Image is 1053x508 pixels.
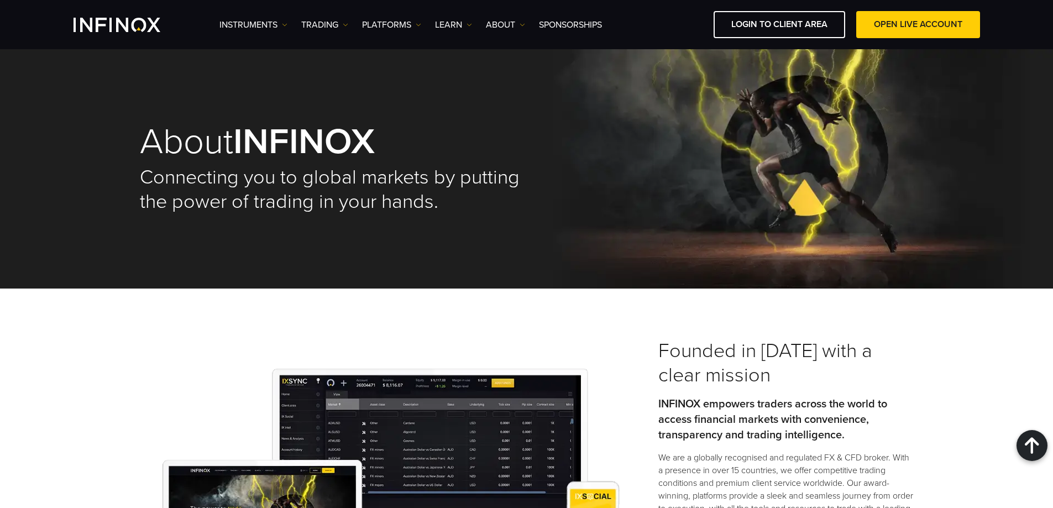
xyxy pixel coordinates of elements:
a: LOGIN TO CLIENT AREA [714,11,845,38]
a: SPONSORSHIPS [539,18,602,32]
a: Instruments [219,18,287,32]
p: INFINOX empowers traders across the world to access financial markets with convenience, transpare... [658,396,914,443]
strong: INFINOX [233,120,375,164]
a: INFINOX Logo [74,18,186,32]
a: Learn [435,18,472,32]
a: OPEN LIVE ACCOUNT [856,11,980,38]
a: TRADING [301,18,348,32]
h2: Connecting you to global markets by putting the power of trading in your hands. [140,165,527,214]
h1: About [140,124,527,160]
a: ABOUT [486,18,525,32]
h3: Founded in [DATE] with a clear mission [658,339,914,387]
a: PLATFORMS [362,18,421,32]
